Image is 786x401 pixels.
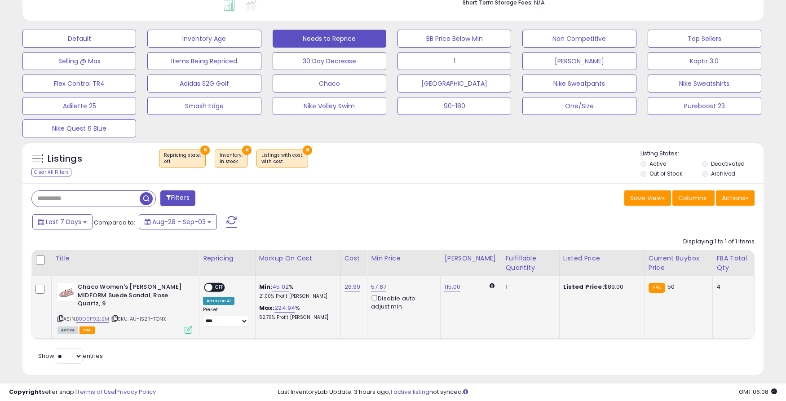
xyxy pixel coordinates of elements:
[46,217,81,226] span: Last 7 Days
[397,97,511,115] button: 90-180
[371,293,433,311] div: Disable auto adjust min
[200,145,210,155] button: ×
[9,388,42,396] strong: Copyright
[648,52,761,70] button: Kaptir 3.0
[711,160,745,167] label: Deactivated
[563,283,638,291] div: $89.00
[273,52,386,70] button: 30 Day Decrease
[259,283,334,300] div: %
[57,326,78,334] span: All listings currently available for purchase on Amazon
[38,352,103,360] span: Show: entries
[147,52,261,70] button: Items Being Repriced
[261,159,303,165] div: with cost
[259,314,334,321] p: 52.79% Profit [PERSON_NAME]
[648,75,761,93] button: Nike Sweatshirts
[242,145,252,155] button: ×
[522,52,636,70] button: [PERSON_NAME]
[444,282,460,291] a: 115.00
[55,254,195,263] div: Title
[672,190,715,206] button: Columns
[203,297,234,305] div: Amazon AI
[522,30,636,48] button: Non Competitive
[164,152,201,165] span: Repricing state :
[164,159,201,165] div: off
[648,30,761,48] button: Top Sellers
[397,30,511,48] button: BB Price Below Min
[139,214,217,229] button: Aug-28 - Sep-03
[78,283,187,310] b: Chaco Women's [PERSON_NAME] MIDFORM Suede Sandal, Rose Quartz, 9
[303,145,312,155] button: ×
[57,283,192,333] div: ASIN:
[259,304,334,321] div: %
[273,75,386,93] button: Chaco
[220,159,243,165] div: in stock
[255,250,340,276] th: The percentage added to the cost of goods (COGS) that forms the calculator for Min & Max prices.
[278,388,777,397] div: Last InventoryLab Update: 3 hours ago, not synced.
[716,283,747,291] div: 4
[31,168,71,176] div: Clear All Filters
[649,283,665,293] small: FBA
[397,75,511,93] button: [GEOGRAPHIC_DATA]
[76,315,109,323] a: B0D9P92JBM
[649,160,666,167] label: Active
[212,284,227,291] span: OFF
[667,282,675,291] span: 50
[648,97,761,115] button: Pureboost 23
[506,283,552,291] div: 1
[273,30,386,48] button: Needs to Reprice
[371,282,386,291] a: 57.87
[22,97,136,115] button: Adilette 25
[259,304,275,312] b: Max:
[344,254,364,263] div: Cost
[259,293,334,300] p: 21.00% Profit [PERSON_NAME]
[624,190,671,206] button: Save View
[79,326,95,334] span: FBA
[110,315,166,322] span: | SKU: AU-1S2R-TONX
[273,97,386,115] button: Nike Volley Swim
[716,254,751,273] div: FBA Total Qty
[711,170,735,177] label: Archived
[444,254,498,263] div: [PERSON_NAME]
[203,307,248,327] div: Preset:
[32,214,93,229] button: Last 7 Days
[563,282,604,291] b: Listed Price:
[506,254,556,273] div: Fulfillable Quantity
[147,97,261,115] button: Smash Edge
[522,97,636,115] button: One/Size
[649,170,682,177] label: Out of Stock
[522,75,636,93] button: Nike Sweatpants
[390,388,429,396] a: 1 active listing
[22,52,136,70] button: Selling @ Max
[9,388,156,397] div: seller snap | |
[683,238,755,246] div: Displaying 1 to 1 of 1 items
[259,282,273,291] b: Min:
[397,52,511,70] button: 1
[640,150,764,158] p: Listing States:
[22,75,136,93] button: Flex Control TR4
[220,152,243,165] span: Inventory :
[152,217,206,226] span: Aug-28 - Sep-03
[116,388,156,396] a: Privacy Policy
[261,152,303,165] span: Listings with cost :
[272,282,289,291] a: 45.02
[48,153,82,165] h5: Listings
[147,30,261,48] button: Inventory Age
[259,254,337,263] div: Markup on Cost
[203,254,252,263] div: Repricing
[344,282,361,291] a: 26.99
[649,254,709,273] div: Current Buybox Price
[22,30,136,48] button: Default
[563,254,641,263] div: Listed Price
[77,388,115,396] a: Terms of Use
[716,190,755,206] button: Actions
[274,304,295,313] a: 224.94
[147,75,261,93] button: Adidas S2G Golf
[739,388,777,396] span: 2025-09-11 06:08 GMT
[678,194,707,203] span: Columns
[22,119,136,137] button: Nike Quest 6 Blue
[371,254,437,263] div: Min Price
[57,283,75,301] img: 312nI4CfC0L._SL40_.jpg
[94,218,135,227] span: Compared to:
[160,190,195,206] button: Filters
